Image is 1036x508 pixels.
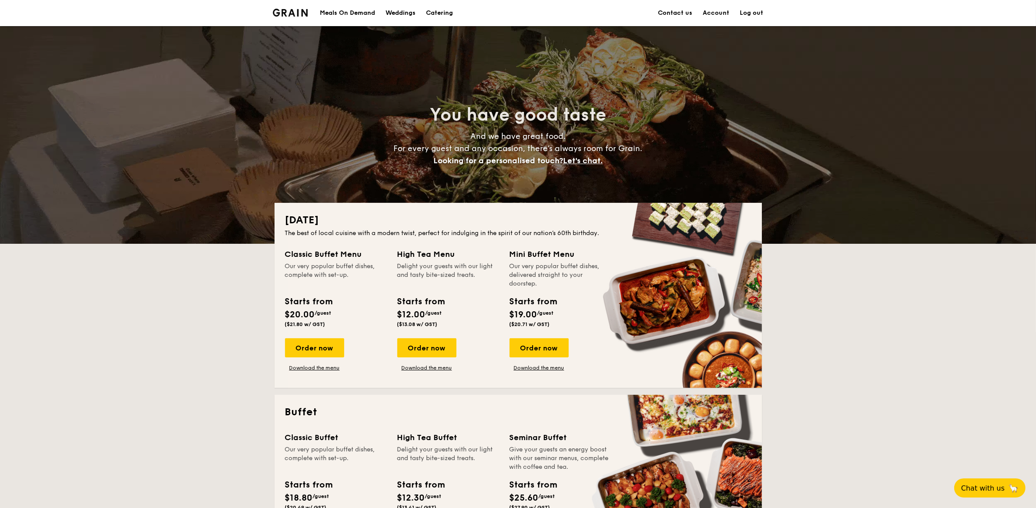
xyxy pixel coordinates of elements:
[397,338,456,357] div: Order now
[273,9,308,17] a: Logotype
[397,364,456,371] a: Download the menu
[961,484,1005,492] span: Chat with us
[285,321,325,327] span: ($21.80 w/ GST)
[537,310,554,316] span: /guest
[397,310,426,320] span: $12.00
[510,262,611,288] div: Our very popular buffet dishes, delivered straight to your doorstep.
[285,229,751,238] div: The best of local cuisine with a modern twist, perfect for indulging in the spirit of our nation’...
[315,310,332,316] span: /guest
[285,295,332,308] div: Starts from
[285,213,751,227] h2: [DATE]
[510,321,550,327] span: ($20.71 w/ GST)
[510,310,537,320] span: $19.00
[285,431,387,444] div: Classic Buffet
[313,493,329,499] span: /guest
[397,295,445,308] div: Starts from
[273,9,308,17] img: Grain
[426,310,442,316] span: /guest
[510,493,539,503] span: $25.60
[510,364,569,371] a: Download the menu
[433,156,563,165] span: Looking for a personalised touch?
[425,493,442,499] span: /guest
[397,248,499,260] div: High Tea Menu
[397,493,425,503] span: $12.30
[285,445,387,471] div: Our very popular buffet dishes, complete with set-up.
[510,248,611,260] div: Mini Buffet Menu
[1008,483,1019,493] span: 🦙
[285,262,387,288] div: Our very popular buffet dishes, complete with set-up.
[394,131,643,165] span: And we have great food. For every guest and any occasion, there’s always room for Grain.
[285,478,332,491] div: Starts from
[285,338,344,357] div: Order now
[510,295,557,308] div: Starts from
[510,445,611,471] div: Give your guests an energy boost with our seminar menus, complete with coffee and tea.
[563,156,603,165] span: Let's chat.
[397,445,499,471] div: Delight your guests with our light and tasty bite-sized treats.
[510,478,557,491] div: Starts from
[285,405,751,419] h2: Buffet
[954,478,1026,498] button: Chat with us🦙
[285,248,387,260] div: Classic Buffet Menu
[510,431,611,444] div: Seminar Buffet
[397,431,499,444] div: High Tea Buffet
[397,478,445,491] div: Starts from
[510,338,569,357] div: Order now
[397,321,438,327] span: ($13.08 w/ GST)
[397,262,499,288] div: Delight your guests with our light and tasty bite-sized treats.
[285,310,315,320] span: $20.00
[285,364,344,371] a: Download the menu
[285,493,313,503] span: $18.80
[430,104,606,125] span: You have good taste
[539,493,555,499] span: /guest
